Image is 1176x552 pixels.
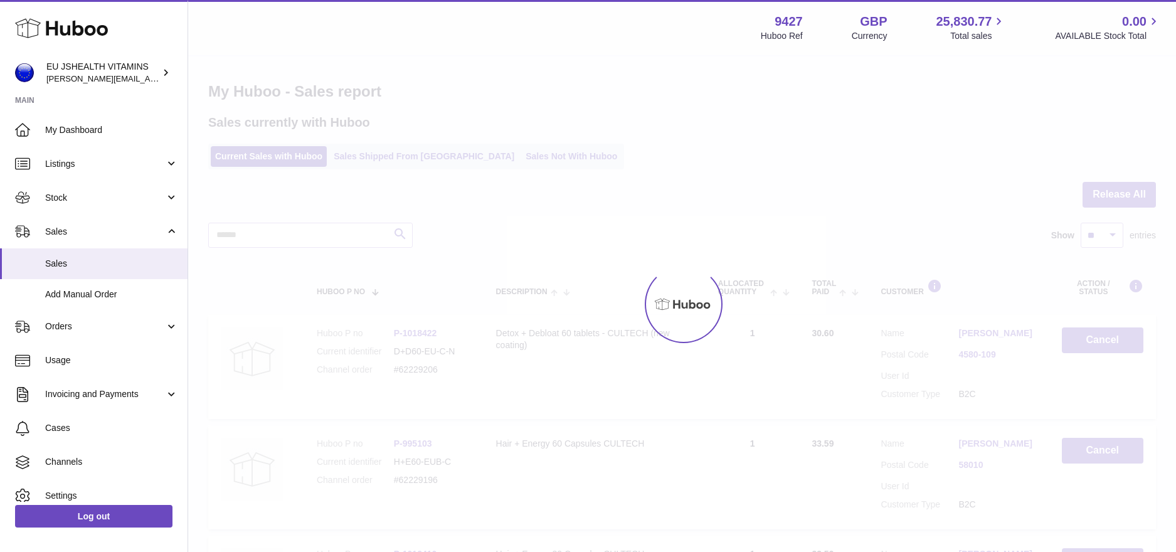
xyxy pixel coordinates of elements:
[45,258,178,270] span: Sales
[15,63,34,82] img: laura@jessicasepel.com
[936,13,992,30] span: 25,830.77
[45,388,165,400] span: Invoicing and Payments
[950,30,1006,42] span: Total sales
[45,422,178,434] span: Cases
[46,73,252,83] span: [PERSON_NAME][EMAIL_ADDRESS][DOMAIN_NAME]
[45,354,178,366] span: Usage
[46,61,159,85] div: EU JSHEALTH VITAMINS
[45,289,178,300] span: Add Manual Order
[45,192,165,204] span: Stock
[45,456,178,468] span: Channels
[852,30,887,42] div: Currency
[45,124,178,136] span: My Dashboard
[1122,13,1147,30] span: 0.00
[936,13,1006,42] a: 25,830.77 Total sales
[775,13,803,30] strong: 9427
[45,158,165,170] span: Listings
[15,505,172,528] a: Log out
[45,490,178,502] span: Settings
[45,226,165,238] span: Sales
[1055,13,1161,42] a: 0.00 AVAILABLE Stock Total
[1055,30,1161,42] span: AVAILABLE Stock Total
[45,321,165,332] span: Orders
[761,30,803,42] div: Huboo Ref
[860,13,887,30] strong: GBP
